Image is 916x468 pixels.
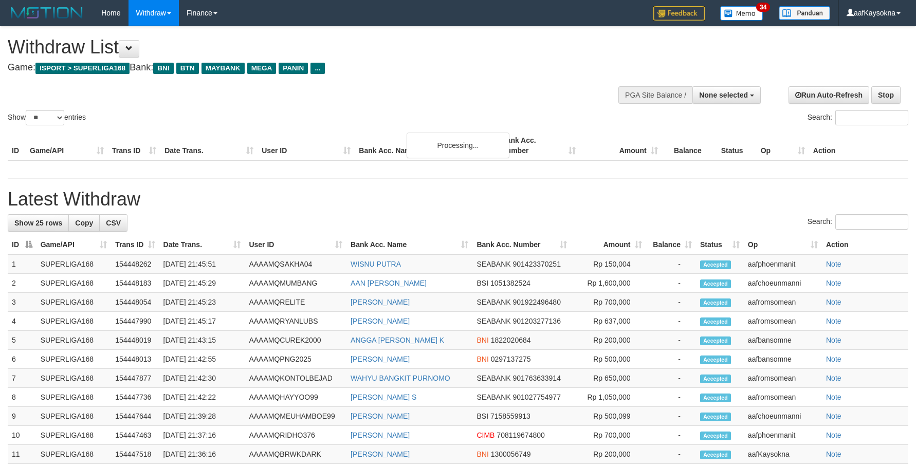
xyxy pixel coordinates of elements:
td: - [646,274,696,293]
td: aafphoenmanit [744,426,822,445]
th: Balance: activate to sort column ascending [646,235,696,254]
span: Copy 901423370251 to clipboard [512,260,560,268]
a: Note [826,317,841,325]
span: BTN [176,63,199,74]
td: - [646,426,696,445]
td: SUPERLIGA168 [36,407,112,426]
h1: Withdraw List [8,37,600,58]
td: 154447644 [111,407,159,426]
span: MAYBANK [201,63,245,74]
th: Bank Acc. Name [355,131,497,160]
label: Search: [808,110,908,125]
td: - [646,350,696,369]
span: CSV [106,219,121,227]
span: Accepted [700,432,731,440]
td: aafromsomean [744,388,822,407]
span: BNI [153,63,173,74]
td: Rp 650,000 [571,369,646,388]
td: [DATE] 21:36:16 [159,445,245,464]
span: SEABANK [477,374,510,382]
td: 5 [8,331,36,350]
td: aafbansomne [744,331,822,350]
span: Copy 7158559913 to clipboard [490,412,530,420]
td: Rp 1,600,000 [571,274,646,293]
span: Copy 901027754977 to clipboard [512,393,560,401]
span: ISPORT > SUPERLIGA168 [35,63,130,74]
a: [PERSON_NAME] [351,317,410,325]
span: MEGA [247,63,277,74]
td: 154447736 [111,388,159,407]
input: Search: [835,110,908,125]
a: [PERSON_NAME] [351,355,410,363]
a: Copy [68,214,100,232]
td: AAAAMQKONTOLBEJAD [245,369,346,388]
a: AAN [PERSON_NAME] [351,279,427,287]
td: - [646,331,696,350]
td: Rp 637,000 [571,312,646,331]
a: WAHYU BANGKIT PURNOMO [351,374,450,382]
td: [DATE] 21:37:16 [159,426,245,445]
span: BSI [477,412,488,420]
td: SUPERLIGA168 [36,445,112,464]
td: 154448262 [111,254,159,274]
td: 10 [8,426,36,445]
span: Copy 901763633914 to clipboard [512,374,560,382]
td: [DATE] 21:42:55 [159,350,245,369]
a: Note [826,374,841,382]
td: aafchoeunmanni [744,274,822,293]
td: 9 [8,407,36,426]
span: Accepted [700,451,731,459]
a: [PERSON_NAME] [351,450,410,458]
td: 8 [8,388,36,407]
td: aafchoeunmanni [744,407,822,426]
span: None selected [699,91,748,99]
td: Rp 200,000 [571,445,646,464]
th: Trans ID: activate to sort column ascending [111,235,159,254]
td: Rp 150,004 [571,254,646,274]
span: PANIN [279,63,308,74]
td: aafromsomean [744,293,822,312]
th: Trans ID [108,131,160,160]
td: 1 [8,254,36,274]
td: AAAAMQRYANLUBS [245,312,346,331]
a: [PERSON_NAME] [351,412,410,420]
td: 154448054 [111,293,159,312]
td: 154448019 [111,331,159,350]
span: Copy 708119674800 to clipboard [497,431,544,439]
div: Processing... [407,133,509,158]
span: Accepted [700,298,731,307]
a: [PERSON_NAME] S [351,393,416,401]
td: [DATE] 21:39:28 [159,407,245,426]
a: CSV [99,214,127,232]
td: aafphoenmanit [744,254,822,274]
th: Game/API: activate to sort column ascending [36,235,112,254]
td: SUPERLIGA168 [36,254,112,274]
th: Bank Acc. Number [497,131,579,160]
td: Rp 500,000 [571,350,646,369]
td: AAAAMQRIDHO376 [245,426,346,445]
a: Run Auto-Refresh [789,86,869,104]
button: None selected [692,86,761,104]
td: - [646,254,696,274]
span: BSI [477,279,488,287]
td: Rp 500,099 [571,407,646,426]
span: BNI [477,450,488,458]
th: Op [757,131,809,160]
td: 4 [8,312,36,331]
th: Amount [580,131,662,160]
span: SEABANK [477,393,510,401]
a: Stop [871,86,901,104]
img: Button%20Memo.svg [720,6,763,21]
span: SEABANK [477,298,510,306]
a: ANGGA [PERSON_NAME] K [351,336,444,344]
span: Copy 901922496480 to clipboard [512,298,560,306]
th: Game/API [26,131,108,160]
a: Note [826,336,841,344]
th: Amount: activate to sort column ascending [571,235,646,254]
td: - [646,369,696,388]
td: AAAAMQRELITE [245,293,346,312]
td: AAAAMQMEUHAMBOE99 [245,407,346,426]
span: Accepted [700,317,731,326]
td: SUPERLIGA168 [36,388,112,407]
img: MOTION_logo.png [8,5,86,21]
